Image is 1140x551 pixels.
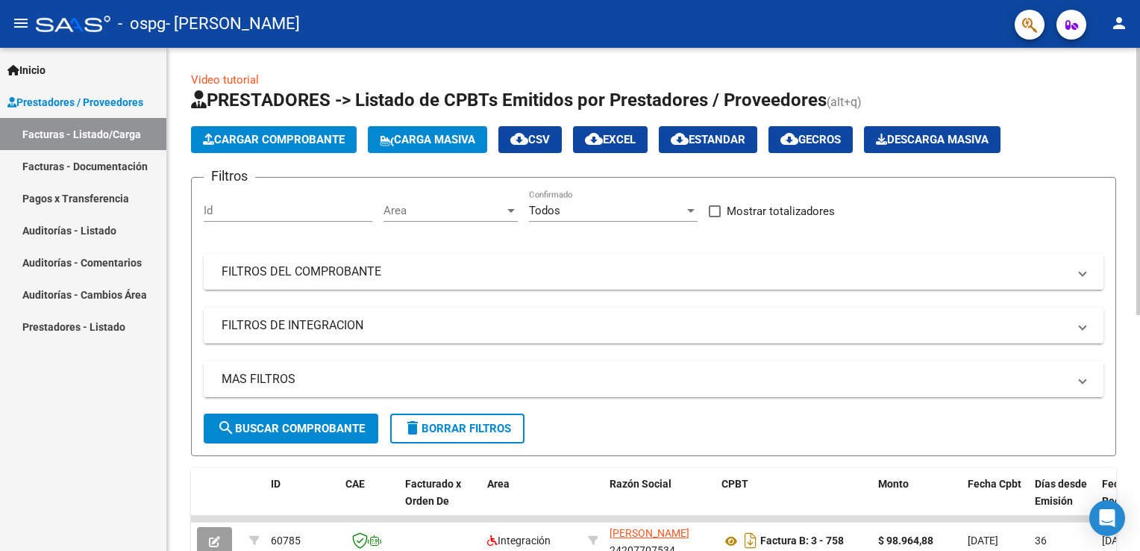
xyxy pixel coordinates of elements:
span: Gecros [780,133,841,146]
span: Fecha Cpbt [968,478,1021,490]
span: 36 [1035,535,1047,547]
span: 60785 [271,535,301,547]
span: Todos [529,204,560,217]
mat-icon: person [1110,14,1128,32]
span: - [PERSON_NAME] [166,7,300,40]
span: CSV [510,133,550,146]
span: ID [271,478,281,490]
span: (alt+q) [827,95,862,109]
mat-icon: cloud_download [671,130,689,148]
mat-icon: cloud_download [510,130,528,148]
span: CPBT [721,478,748,490]
span: Días desde Emisión [1035,478,1087,507]
span: Inicio [7,62,46,78]
datatable-header-cell: Razón Social [604,468,715,534]
span: Descarga Masiva [876,133,989,146]
span: Cargar Comprobante [203,133,345,146]
span: [DATE] [968,535,998,547]
span: Integración [487,535,551,547]
datatable-header-cell: CAE [339,468,399,534]
span: Borrar Filtros [404,422,511,435]
datatable-header-cell: Area [481,468,582,534]
mat-icon: delete [404,419,422,437]
span: CAE [345,478,365,490]
span: PRESTADORES -> Listado de CPBTs Emitidos por Prestadores / Proveedores [191,90,827,110]
button: Carga Masiva [368,126,487,153]
span: [DATE] [1102,535,1133,547]
strong: Factura B: 3 - 758 [760,535,844,547]
span: Carga Masiva [380,133,475,146]
button: Borrar Filtros [390,414,524,443]
app-download-masive: Descarga masiva de comprobantes (adjuntos) [864,126,1000,153]
div: Open Intercom Messenger [1089,500,1125,536]
datatable-header-cell: Fecha Cpbt [962,468,1029,534]
button: Descarga Masiva [864,126,1000,153]
span: Area [383,204,504,217]
button: Buscar Comprobante [204,414,378,443]
strong: $ 98.964,88 [878,535,933,547]
mat-expansion-panel-header: FILTROS DEL COMPROBANTE [204,254,1103,290]
button: EXCEL [573,126,648,153]
datatable-header-cell: ID [265,468,339,534]
a: Video tutorial [191,73,259,87]
h3: Filtros [204,166,255,187]
mat-expansion-panel-header: MAS FILTROS [204,361,1103,397]
span: Area [487,478,510,490]
datatable-header-cell: CPBT [715,468,872,534]
mat-icon: menu [12,14,30,32]
span: Razón Social [610,478,671,490]
span: Buscar Comprobante [217,422,365,435]
mat-expansion-panel-header: FILTROS DE INTEGRACION [204,308,1103,343]
button: Cargar Comprobante [191,126,357,153]
span: [PERSON_NAME] [610,527,689,539]
mat-panel-title: MAS FILTROS [222,371,1068,387]
button: Gecros [768,126,853,153]
span: - ospg [118,7,166,40]
span: Monto [878,478,909,490]
span: Mostrar totalizadores [727,202,835,220]
span: Prestadores / Proveedores [7,94,143,110]
span: Estandar [671,133,745,146]
datatable-header-cell: Días desde Emisión [1029,468,1096,534]
datatable-header-cell: Facturado x Orden De [399,468,481,534]
mat-panel-title: FILTROS DEL COMPROBANTE [222,264,1068,280]
mat-icon: search [217,419,235,437]
span: EXCEL [585,133,636,146]
mat-icon: cloud_download [585,130,603,148]
mat-icon: cloud_download [780,130,798,148]
mat-panel-title: FILTROS DE INTEGRACION [222,317,1068,334]
span: Facturado x Orden De [405,478,461,507]
datatable-header-cell: Monto [872,468,962,534]
button: Estandar [659,126,757,153]
button: CSV [498,126,562,153]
